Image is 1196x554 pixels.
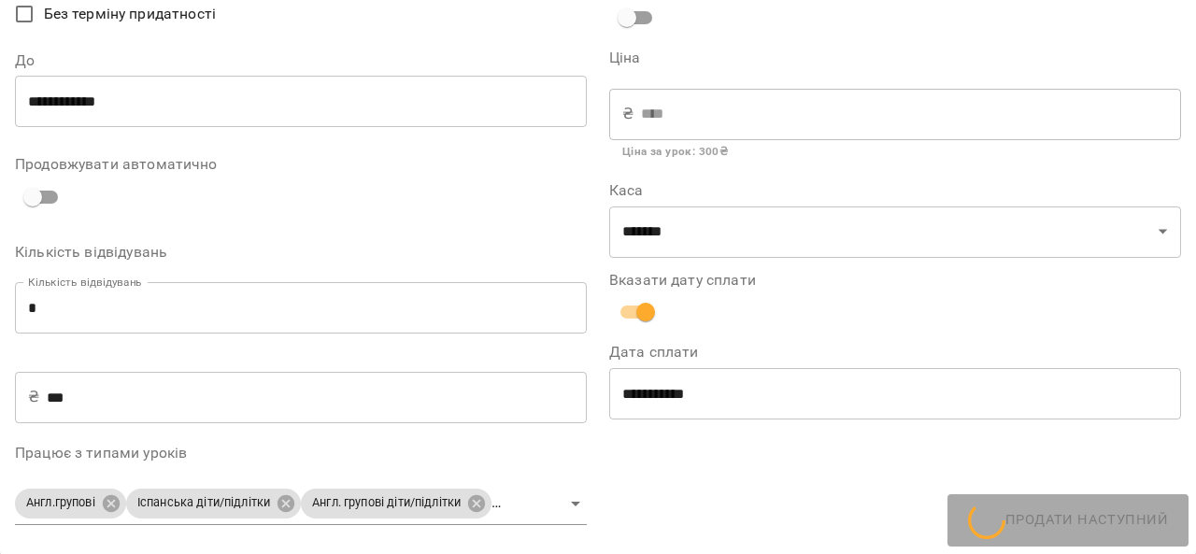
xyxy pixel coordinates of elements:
[622,103,634,125] p: ₴
[126,494,281,512] span: Іспанська діти/підлітки
[15,446,587,461] label: Працює з типами уроків
[622,145,728,158] b: Ціна за урок : 300 ₴
[609,273,1181,288] label: Вказати дату сплати
[301,494,472,512] span: Англ. групові діти/підлітки
[15,483,587,525] div: Англ.груповіІспанська діти/підліткиАнгл. групові діти/підліткиАнгл.групові діти
[609,345,1181,360] label: Дата сплати
[491,494,609,512] span: Англ.групові діти
[301,489,491,518] div: Англ. групові діти/підлітки
[15,157,587,172] label: Продовжувати автоматично
[15,494,107,512] span: Англ.групові
[15,245,587,260] label: Кількість відвідувань
[491,489,629,518] div: Англ.групові діти
[28,386,39,408] p: ₴
[609,183,1181,198] label: Каса
[126,489,301,518] div: Іспанська діти/підлітки
[609,50,1181,65] label: Ціна
[44,3,216,25] span: Без терміну придатності
[15,489,126,518] div: Англ.групові
[15,53,587,68] label: До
